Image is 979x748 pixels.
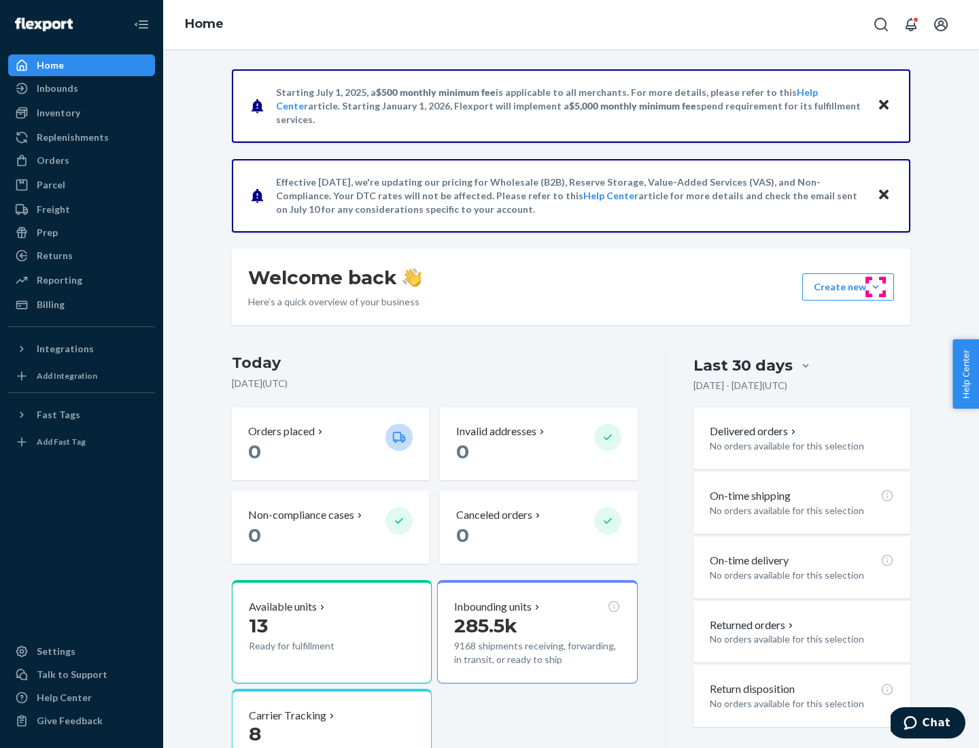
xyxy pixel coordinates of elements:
div: Integrations [37,342,94,356]
button: Integrations [8,338,155,360]
a: Parcel [8,174,155,196]
a: Home [8,54,155,76]
button: Close Navigation [128,11,155,38]
button: Close [875,186,893,205]
p: On-time delivery [710,553,789,568]
button: Open notifications [897,11,925,38]
p: Available units [249,599,317,615]
a: Freight [8,199,155,220]
p: Non-compliance cases [248,507,354,523]
a: Billing [8,294,155,316]
span: 0 [248,440,261,463]
button: Inbounding units285.5k9168 shipments receiving, forwarding, in transit, or ready to ship [437,580,637,683]
button: Available units13Ready for fulfillment [232,580,432,683]
button: Create new [802,273,894,301]
button: Delivered orders [710,424,799,439]
a: Inventory [8,102,155,124]
p: [DATE] ( UTC ) [232,377,638,390]
button: Orders placed 0 [232,407,429,480]
div: Talk to Support [37,668,107,681]
div: Prep [37,226,58,239]
h1: Welcome back [248,265,422,290]
h3: Today [232,352,638,374]
a: Orders [8,150,155,171]
div: Orders [37,154,69,167]
div: Inventory [37,106,80,120]
div: Give Feedback [37,714,103,728]
p: Here’s a quick overview of your business [248,295,422,309]
p: No orders available for this selection [710,632,894,646]
p: Inbounding units [454,599,532,615]
button: Returned orders [710,617,796,633]
p: No orders available for this selection [710,697,894,711]
a: Help Center [583,190,638,201]
iframe: Opens a widget where you can chat to one of our agents [891,707,965,741]
button: Talk to Support [8,664,155,685]
button: Non-compliance cases 0 [232,491,429,564]
p: Carrier Tracking [249,708,326,724]
a: Settings [8,641,155,662]
span: $500 monthly minimum fee [376,86,496,98]
span: 0 [456,440,469,463]
button: Open Search Box [868,11,895,38]
p: No orders available for this selection [710,568,894,582]
a: Help Center [8,687,155,709]
button: Help Center [952,339,979,409]
a: Inbounds [8,78,155,99]
div: Fast Tags [37,408,80,422]
img: Flexport logo [15,18,73,31]
span: 13 [249,614,268,637]
a: Add Fast Tag [8,431,155,453]
p: No orders available for this selection [710,504,894,517]
p: Ready for fulfillment [249,639,375,653]
div: Billing [37,298,65,311]
button: Fast Tags [8,404,155,426]
a: Returns [8,245,155,267]
div: Returns [37,249,73,262]
p: 9168 shipments receiving, forwarding, in transit, or ready to ship [454,639,620,666]
p: On-time shipping [710,488,791,504]
div: Help Center [37,691,92,704]
a: Reporting [8,269,155,291]
a: Prep [8,222,155,243]
div: Replenishments [37,131,109,144]
p: Return disposition [710,681,795,697]
p: Canceled orders [456,507,532,523]
a: Home [185,16,224,31]
button: Canceled orders 0 [440,491,637,564]
div: Reporting [37,273,82,287]
span: 285.5k [454,614,517,637]
button: Invalid addresses 0 [440,407,637,480]
span: 0 [456,524,469,547]
button: Open account menu [927,11,955,38]
div: Parcel [37,178,65,192]
span: 0 [248,524,261,547]
a: Replenishments [8,126,155,148]
a: Add Integration [8,365,155,387]
div: Last 30 days [693,355,793,376]
div: Freight [37,203,70,216]
div: Settings [37,645,75,658]
p: No orders available for this selection [710,439,894,453]
span: 8 [249,722,261,745]
div: Add Integration [37,370,97,381]
p: Orders placed [248,424,315,439]
div: Home [37,58,64,72]
p: Effective [DATE], we're updating our pricing for Wholesale (B2B), Reserve Storage, Value-Added Se... [276,175,864,216]
p: [DATE] - [DATE] ( UTC ) [693,379,787,392]
p: Starting July 1, 2025, a is applicable to all merchants. For more details, please refer to this a... [276,86,864,126]
button: Close [875,96,893,116]
div: Add Fast Tag [37,436,86,447]
button: Give Feedback [8,710,155,732]
span: $5,000 monthly minimum fee [569,100,696,112]
p: Invalid addresses [456,424,536,439]
img: hand-wave emoji [402,268,422,287]
div: Inbounds [37,82,78,95]
ol: breadcrumbs [174,5,235,44]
